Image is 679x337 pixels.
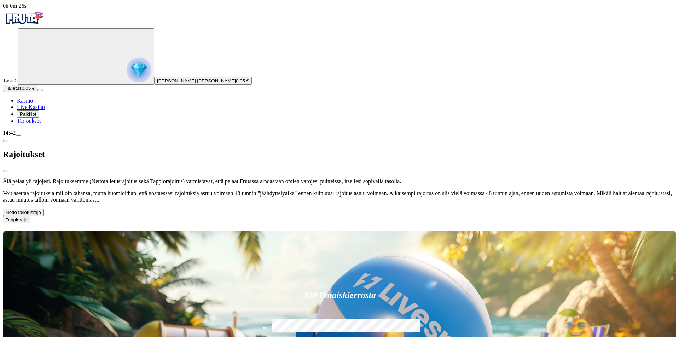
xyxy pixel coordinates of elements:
[3,98,676,124] nav: Main menu
[37,89,43,91] button: menu
[3,150,676,159] h2: Rajoitukset
[3,140,8,142] button: chevron-left icon
[6,86,22,91] span: Talletus
[3,170,8,172] button: close
[3,190,676,203] p: Voit asettaa rajoituksia milloin tahansa, mutta huomioithan, että nostaessasi rajoituksia astuu v...
[3,178,676,185] p: Älä pelaa yli rajojesi. Rajoituksemme (Nettotalletusrajoitus sekä Tappiorajoitus) varmistavat, et...
[3,9,45,27] img: Fruta
[18,28,154,85] button: reward progress
[20,111,36,117] span: Palkkiot
[3,77,18,83] span: Taso 5
[3,3,27,9] span: user session time
[17,110,39,118] button: Palkkiot
[236,78,249,83] span: 0.05 €
[127,58,151,82] img: reward progress
[22,86,35,91] span: 0.05 €
[16,134,21,136] button: menu
[3,9,676,124] nav: Primary
[17,104,45,110] a: Live Kasino
[3,209,44,216] button: Netto talletusrajachevron-down icon
[3,130,16,136] span: 14:42
[3,216,30,223] button: Tappiorajachevron-down icon
[154,77,252,85] button: [PERSON_NAME] [PERSON_NAME]0.05 €
[17,98,33,104] a: Kasino
[157,78,236,83] span: [PERSON_NAME] [PERSON_NAME]
[17,118,41,124] a: Tarjoukset
[3,85,37,92] button: Talletusplus icon0.05 €
[3,22,45,28] a: Fruta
